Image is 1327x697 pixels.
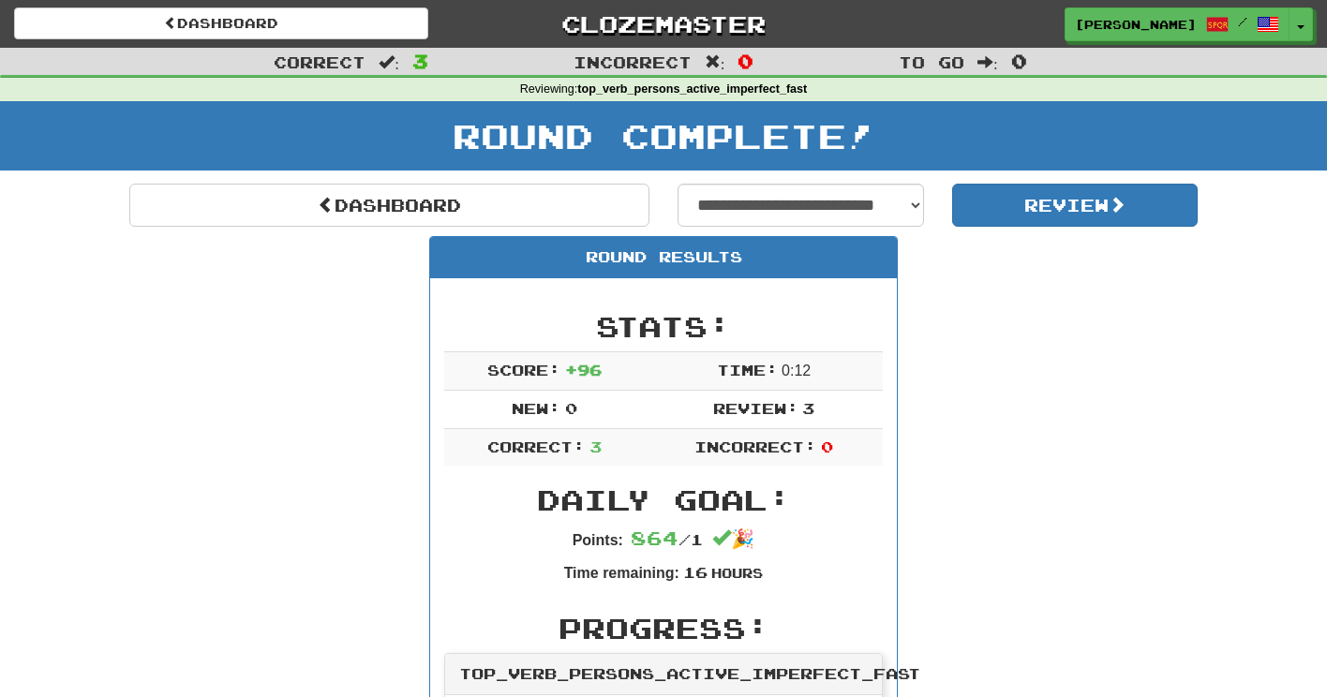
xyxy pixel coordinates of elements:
strong: Time remaining: [564,565,679,581]
span: Incorrect: [694,437,816,455]
h2: Daily Goal: [444,484,883,515]
span: + 96 [565,361,602,378]
span: Review: [713,399,798,417]
a: Dashboard [14,7,428,39]
small: Hours [711,565,763,581]
h2: Stats: [444,311,883,342]
button: Review [952,184,1199,227]
span: 🎉 [712,528,754,549]
span: 3 [412,50,428,72]
span: [PERSON_NAME] [1075,16,1197,33]
span: 0 [821,437,833,455]
span: Correct: [487,437,585,455]
span: 3 [589,437,602,455]
span: 0 [738,50,753,72]
span: Time: [717,361,778,378]
h2: Progress: [444,613,883,644]
span: 3 [802,399,814,417]
div: top_verb_persons_active_imperfect_fast [445,654,882,695]
div: Round Results [430,237,897,278]
span: 16 [683,563,708,581]
span: : [977,54,998,70]
span: Incorrect [574,52,692,71]
span: : [705,54,725,70]
span: 0 [565,399,577,417]
span: 864 [631,526,678,549]
span: 0 [1011,50,1027,72]
span: / [1238,15,1247,28]
a: [PERSON_NAME] / [1065,7,1290,41]
a: Dashboard [129,184,649,227]
a: Clozemaster [456,7,871,40]
span: To go [899,52,964,71]
span: / 1 [631,530,703,548]
span: Correct [274,52,365,71]
span: 0 : 12 [782,363,811,378]
span: New: [512,399,560,417]
strong: Points: [573,532,623,548]
strong: top_verb_persons_active_imperfect_fast [577,82,807,96]
h1: Round Complete! [7,117,1320,155]
span: Score: [487,361,560,378]
span: : [379,54,399,70]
